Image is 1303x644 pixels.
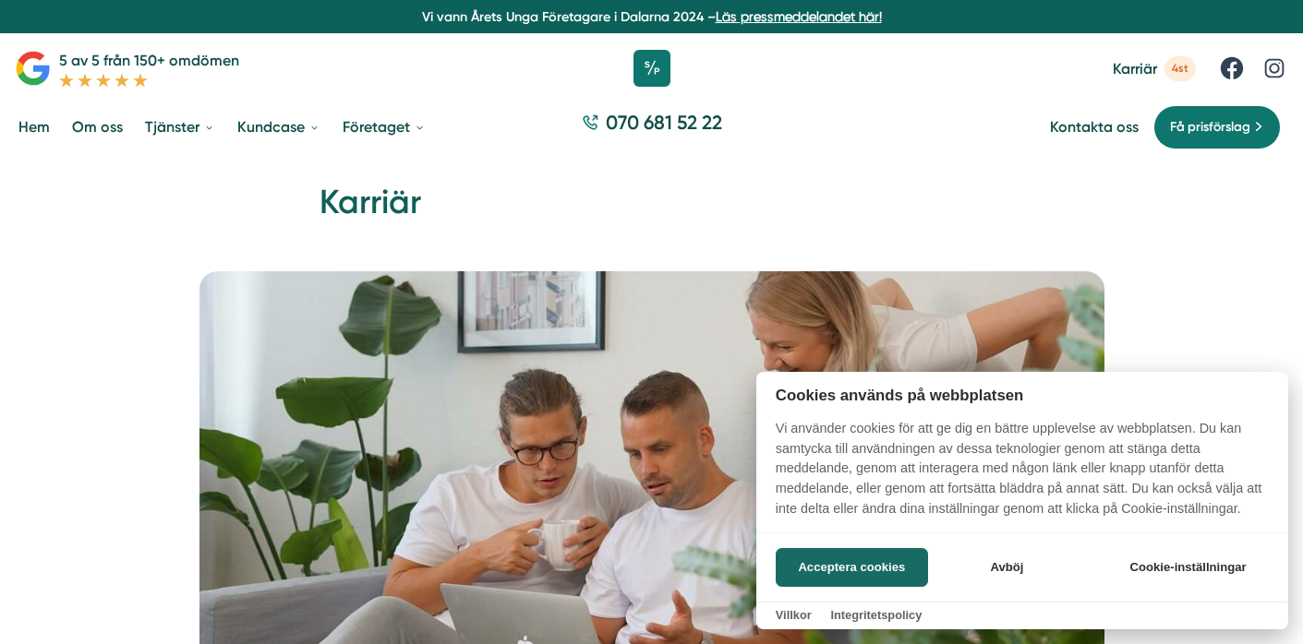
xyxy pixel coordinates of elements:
[776,608,812,622] a: Villkor
[934,548,1080,587] button: Avböj
[830,608,922,622] a: Integritetspolicy
[756,419,1288,531] p: Vi använder cookies för att ge dig en bättre upplevelse av webbplatsen. Du kan samtycka till anvä...
[756,387,1288,404] h2: Cookies används på webbplatsen
[776,548,928,587] button: Acceptera cookies
[1107,548,1269,587] button: Cookie-inställningar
